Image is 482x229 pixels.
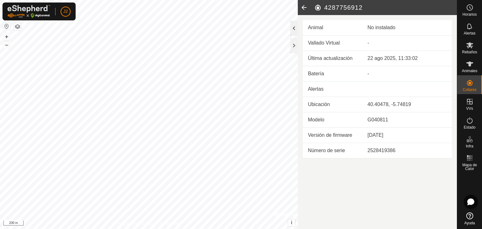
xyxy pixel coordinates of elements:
td: Modelo [303,112,362,128]
span: Animales [462,69,477,73]
span: Mapa de Calor [459,163,480,171]
td: Batería [303,66,362,82]
button: + [3,33,10,40]
td: Ubicación [303,97,362,112]
div: 22 ago 2025, 11:33:02 [367,55,447,62]
td: Vallado Virtual [303,35,362,51]
span: Rebaños [462,50,477,54]
td: Número de serie [303,143,362,158]
span: Estado [464,125,475,129]
span: VVs [466,107,473,110]
td: Versión de firmware [303,128,362,143]
button: i [288,219,295,226]
a: Contáctenos [160,221,181,226]
span: J2 [63,8,68,15]
button: Restablecer Mapa [3,23,10,30]
button: – [3,41,10,49]
div: 40.40478, -5.74819 [367,101,447,108]
a: Política de Privacidad [116,221,153,226]
div: 2528419386 [367,147,447,154]
span: Ayuda [464,221,475,225]
app-display-virtual-paddock-transition: - [367,40,369,45]
h2: 4287756912 [314,4,457,11]
span: Infra [466,144,473,148]
td: Animal [303,20,362,35]
span: Collares [463,88,476,92]
button: Capas del Mapa [14,23,21,30]
a: Ayuda [457,210,482,227]
div: No instalado [367,24,447,31]
div: [DATE] [367,131,447,139]
span: Alertas [464,31,475,35]
span: Horarios [463,13,477,16]
td: Última actualización [303,51,362,66]
img: Logo Gallagher [8,5,50,18]
div: - [367,70,447,77]
td: Alertas [303,82,362,97]
div: G040811 [367,116,447,124]
span: i [291,220,292,225]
